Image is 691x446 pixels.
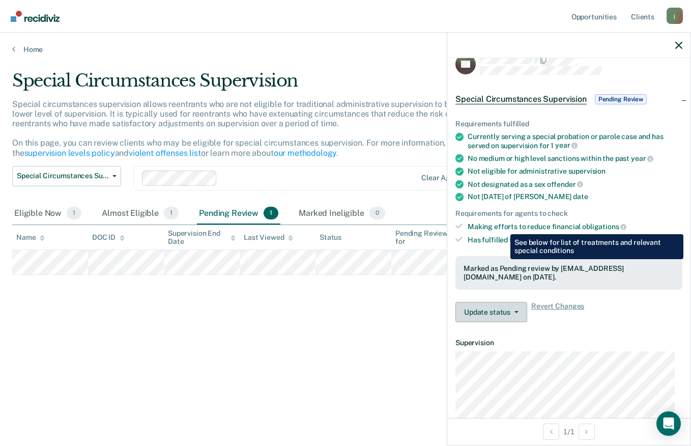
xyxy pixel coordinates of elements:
[468,167,682,176] div: Not eligible for administrative
[369,207,385,220] span: 0
[12,45,679,54] a: Home
[616,236,668,244] span: requirements
[164,207,179,220] span: 1
[656,411,681,436] div: Open Intercom Messenger
[579,424,595,440] button: Next Opportunity
[16,233,45,242] div: Name
[468,154,682,163] div: No medium or high level sanctions within the past
[468,132,682,150] div: Currently serving a special probation or parole case and has served on supervision for 1
[455,209,682,218] div: Requirements for agents to check
[468,180,682,189] div: Not designated as a sex
[12,70,531,99] div: Special Circumstances Supervision
[455,339,682,347] dt: Supervision
[67,207,81,220] span: 1
[455,94,587,104] span: Special Circumstances Supervision
[468,235,682,244] div: Has fulfilled treatment and special condition
[595,94,647,104] span: Pending Review
[447,418,690,445] div: 1 / 1
[547,180,584,188] span: offender
[573,192,588,201] span: date
[244,233,293,242] div: Last Viewed
[455,120,682,128] div: Requirements fulfilled
[274,148,337,158] a: our methodology
[264,207,278,220] span: 1
[667,8,683,24] div: j
[667,8,683,24] button: Profile dropdown button
[12,99,512,158] p: Special circumstances supervision allows reentrants who are not eligible for traditional administ...
[582,222,626,231] span: obligations
[11,11,60,22] img: Recidiviz
[455,302,527,322] button: Update status
[197,203,280,225] div: Pending Review
[100,203,181,225] div: Almost Eligible
[464,264,674,282] div: Marked as Pending review by [EMAIL_ADDRESS][DOMAIN_NAME] on [DATE].
[24,148,115,158] a: supervision levels policy
[129,148,201,158] a: violent offenses list
[395,229,463,246] div: Pending Review for
[531,302,584,322] span: Revert Changes
[421,174,465,182] div: Clear agents
[543,424,559,440] button: Previous Opportunity
[168,229,236,246] div: Supervision End Date
[297,203,387,225] div: Marked Ineligible
[555,141,578,149] span: year
[12,203,83,225] div: Eligible Now
[468,222,682,231] div: Making efforts to reduce financial
[320,233,341,242] div: Status
[468,192,682,201] div: Not [DATE] of [PERSON_NAME]
[568,167,606,175] span: supervision
[447,83,690,116] div: Special Circumstances SupervisionPending Review
[92,233,125,242] div: DOC ID
[631,154,653,162] span: year
[17,172,108,180] span: Special Circumstances Supervision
